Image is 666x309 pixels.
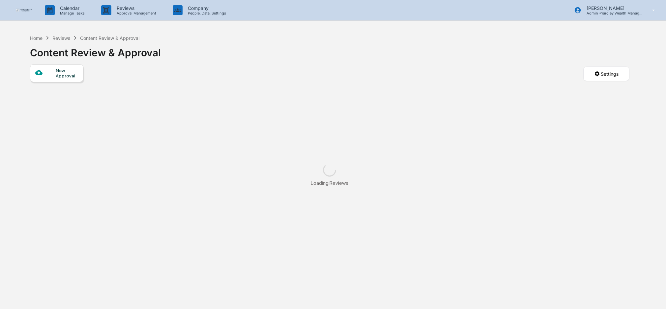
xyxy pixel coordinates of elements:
[183,11,229,15] p: People, Data, Settings
[52,35,70,41] div: Reviews
[56,68,78,78] div: New Approval
[55,5,88,11] p: Calendar
[183,5,229,11] p: Company
[30,42,161,59] div: Content Review & Approval
[581,5,643,11] p: [PERSON_NAME]
[55,11,88,15] p: Manage Tasks
[111,11,159,15] p: Approval Management
[581,11,643,15] p: Admin • Yardley Wealth Management
[311,180,348,186] div: Loading Reviews
[16,9,32,12] img: logo
[30,35,43,41] div: Home
[583,67,629,81] button: Settings
[80,35,139,41] div: Content Review & Approval
[111,5,159,11] p: Reviews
